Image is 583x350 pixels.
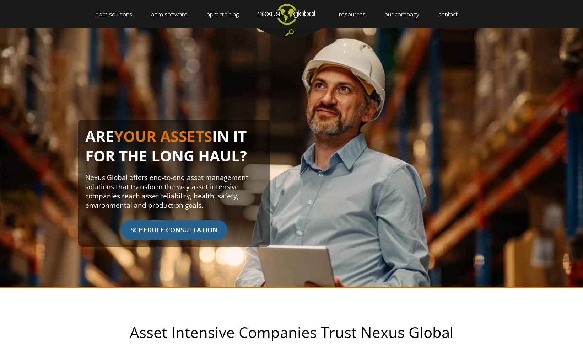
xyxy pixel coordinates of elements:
[114,126,212,146] span: YOUR ASSETS
[85,173,263,210] p: Nexus Global offers end-to-end asset management solutions that transform the way asset intensive ...
[85,127,263,173] h1: ARE IN IT FOR THE LONG HAUL?
[61,324,523,340] h2: Asset Intensive Companies Trust Nexus Global
[121,220,227,240] span: SCHEDULE CONSULTATION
